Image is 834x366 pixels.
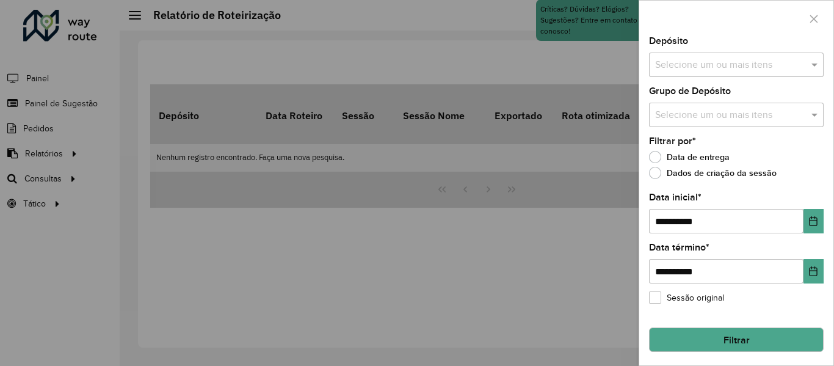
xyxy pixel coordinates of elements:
[649,35,688,46] font: Depósito
[667,293,724,302] font: Sessão original
[649,192,698,202] font: Data inicial
[649,86,731,96] font: Grupo de Depósito
[649,242,706,252] font: Data término
[723,335,750,345] font: Filtrar
[803,259,824,284] button: Escolha a data
[649,328,824,352] button: Filtrar
[667,152,730,162] font: Data de entrega
[649,136,692,146] font: Filtrar por
[667,168,777,178] font: Dados de criação da sessão
[803,209,824,233] button: Escolha a data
